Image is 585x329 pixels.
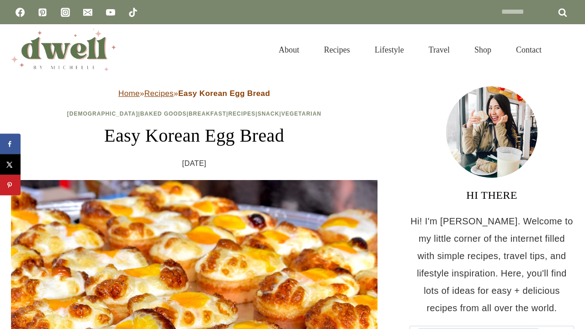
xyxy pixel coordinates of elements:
[140,111,187,117] a: Baked Goods
[118,89,270,98] span: » »
[33,3,52,21] a: Pinterest
[409,187,574,203] h3: HI THERE
[101,3,120,21] a: YouTube
[266,34,312,66] a: About
[416,34,462,66] a: Travel
[312,34,362,66] a: Recipes
[228,111,255,117] a: Recipes
[189,111,226,117] a: Breakfast
[67,111,322,117] span: | | | | |
[266,34,554,66] nav: Primary Navigation
[11,29,116,71] img: DWELL by michelle
[118,89,140,98] a: Home
[79,3,97,21] a: Email
[178,89,270,98] strong: Easy Korean Egg Bread
[11,3,29,21] a: Facebook
[182,157,207,170] time: [DATE]
[144,89,174,98] a: Recipes
[281,111,321,117] a: Vegetarian
[11,122,378,149] h1: Easy Korean Egg Bread
[124,3,142,21] a: TikTok
[462,34,504,66] a: Shop
[409,212,574,317] p: Hi! I'm [PERSON_NAME]. Welcome to my little corner of the internet filled with simple recipes, tr...
[56,3,74,21] a: Instagram
[504,34,554,66] a: Contact
[67,111,138,117] a: [DEMOGRAPHIC_DATA]
[558,42,574,58] button: View Search Form
[257,111,279,117] a: Snack
[362,34,416,66] a: Lifestyle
